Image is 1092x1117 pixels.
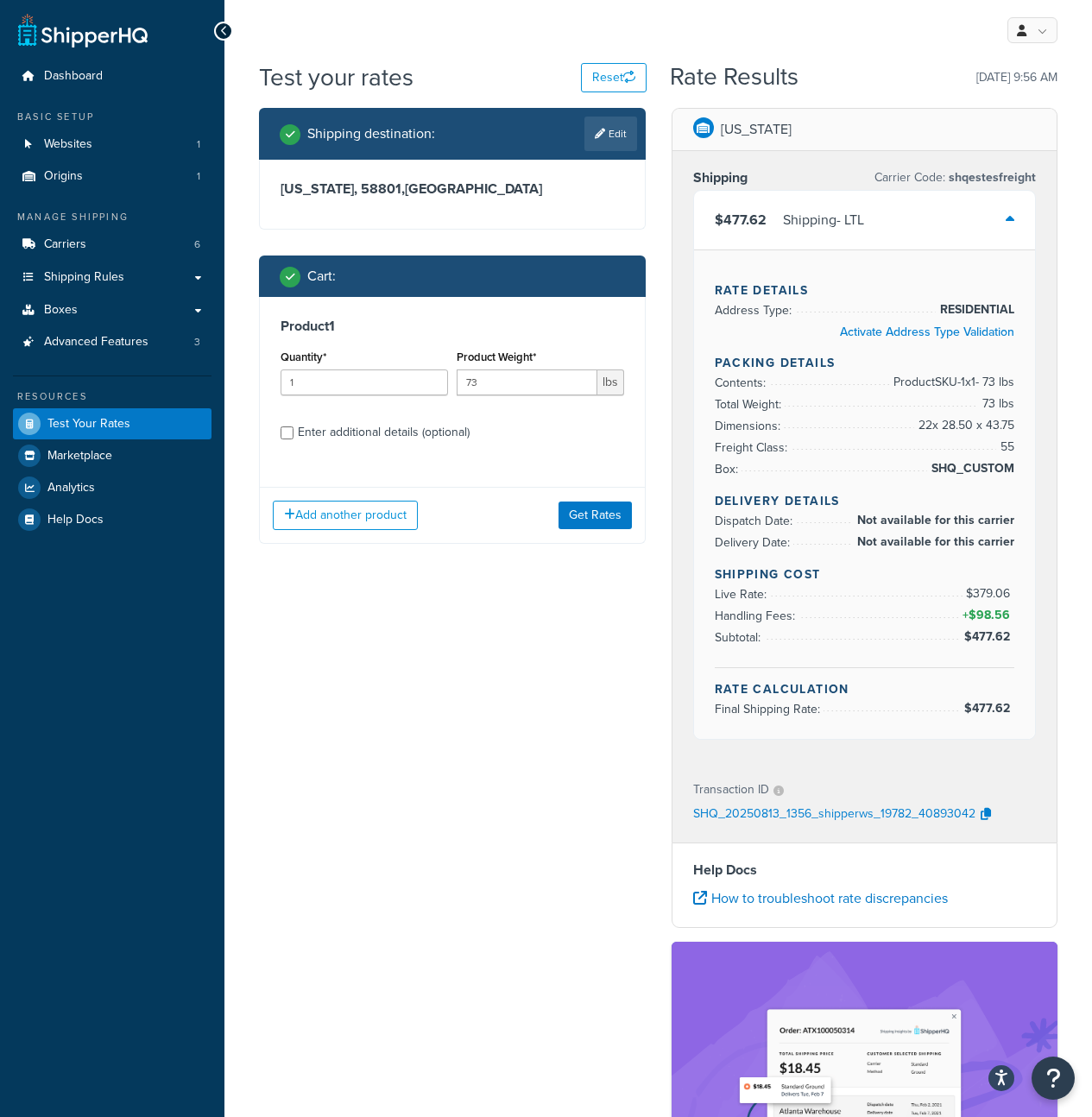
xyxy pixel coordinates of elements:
span: 55 [996,437,1014,458]
span: Dimensions: [715,417,785,435]
span: 73 lbs [978,394,1014,414]
a: How to troubleshoot rate discrepancies [693,888,948,908]
span: Carriers [44,237,86,252]
a: Advanced Features3 [13,326,211,358]
a: Marketplace [13,440,211,471]
div: Shipping - LTL [783,208,864,232]
span: Dispatch Date: [715,512,797,530]
span: Not available for this carrier [853,510,1014,531]
div: Resources [13,389,211,404]
span: Address Type: [715,301,796,319]
span: Websites [44,137,92,152]
label: Product Weight* [457,350,536,363]
a: Edit [584,117,637,151]
span: Handling Fees: [715,607,799,625]
span: Dashboard [44,69,103,84]
span: Final Shipping Rate: [715,700,824,718]
a: Carriers6 [13,229,211,261]
span: Boxes [44,303,78,318]
a: Boxes [13,294,211,326]
label: Quantity* [281,350,326,363]
button: Get Rates [559,502,632,529]
a: Help Docs [13,504,211,535]
a: Test Your Rates [13,408,211,439]
input: 0.00 [457,369,597,395]
p: Transaction ID [693,778,769,802]
h2: Shipping destination : [307,126,435,142]
span: Origins [44,169,83,184]
h4: Packing Details [715,354,1015,372]
span: Subtotal: [715,628,765,647]
li: Advanced Features [13,326,211,358]
a: Activate Address Type Validation [840,323,1014,341]
div: Manage Shipping [13,210,211,224]
button: Add another product [273,501,418,530]
p: [DATE] 9:56 AM [976,66,1057,90]
span: lbs [597,369,624,395]
span: 6 [194,237,200,252]
li: Websites [13,129,211,161]
p: [US_STATE] [721,117,792,142]
a: Websites1 [13,129,211,161]
h4: Shipping Cost [715,565,1015,584]
a: Dashboard [13,60,211,92]
span: Product SKU-1 x 1 - 73 lbs [889,372,1014,393]
span: RESIDENTIAL [936,300,1014,320]
h3: Shipping [693,169,748,186]
li: Carriers [13,229,211,261]
span: Advanced Features [44,335,148,350]
span: Total Weight: [715,395,786,413]
h3: Product 1 [281,318,624,335]
li: Origins [13,161,211,192]
h1: Test your rates [259,60,413,94]
input: Enter additional details (optional) [281,426,294,439]
p: SHQ_20250813_1356_shipperws_19782_40893042 [693,802,975,828]
h2: Rate Results [670,64,798,91]
input: 0.0 [281,369,448,395]
span: shqestesfreight [945,168,1036,186]
a: Shipping Rules [13,262,211,293]
span: Contents: [715,374,770,392]
span: Shipping Rules [44,270,124,285]
a: Origins1 [13,161,211,192]
span: Delivery Date: [715,533,794,552]
div: Basic Setup [13,110,211,124]
span: 1 [197,169,200,184]
span: $379.06 [966,584,1014,603]
span: SHQ_CUSTOM [927,458,1014,479]
h3: [US_STATE], 58801 , [GEOGRAPHIC_DATA] [281,180,624,198]
h4: Rate Details [715,281,1015,300]
span: Freight Class: [715,439,792,457]
span: Analytics [47,481,95,495]
a: Analytics [13,472,211,503]
span: + [959,605,1014,626]
h2: Cart : [307,268,336,284]
p: Carrier Code: [874,166,1036,190]
span: $98.56 [969,606,1014,624]
button: Reset [581,63,647,92]
span: $477.62 [964,628,1014,646]
div: Enter additional details (optional) [298,420,470,445]
h4: Delivery Details [715,492,1015,510]
span: $477.62 [715,210,767,230]
span: 3 [194,335,200,350]
span: Not available for this carrier [853,532,1014,552]
h4: Rate Calculation [715,680,1015,698]
span: Box: [715,460,742,478]
button: Open Resource Center [1032,1057,1075,1100]
span: Test Your Rates [47,417,130,432]
span: 22 x 28.50 x 43.75 [914,415,1014,436]
span: Help Docs [47,513,104,527]
span: Live Rate: [715,585,771,603]
span: $477.62 [964,699,1014,717]
span: Marketplace [47,449,112,464]
h4: Help Docs [693,860,1037,880]
span: 1 [197,137,200,152]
